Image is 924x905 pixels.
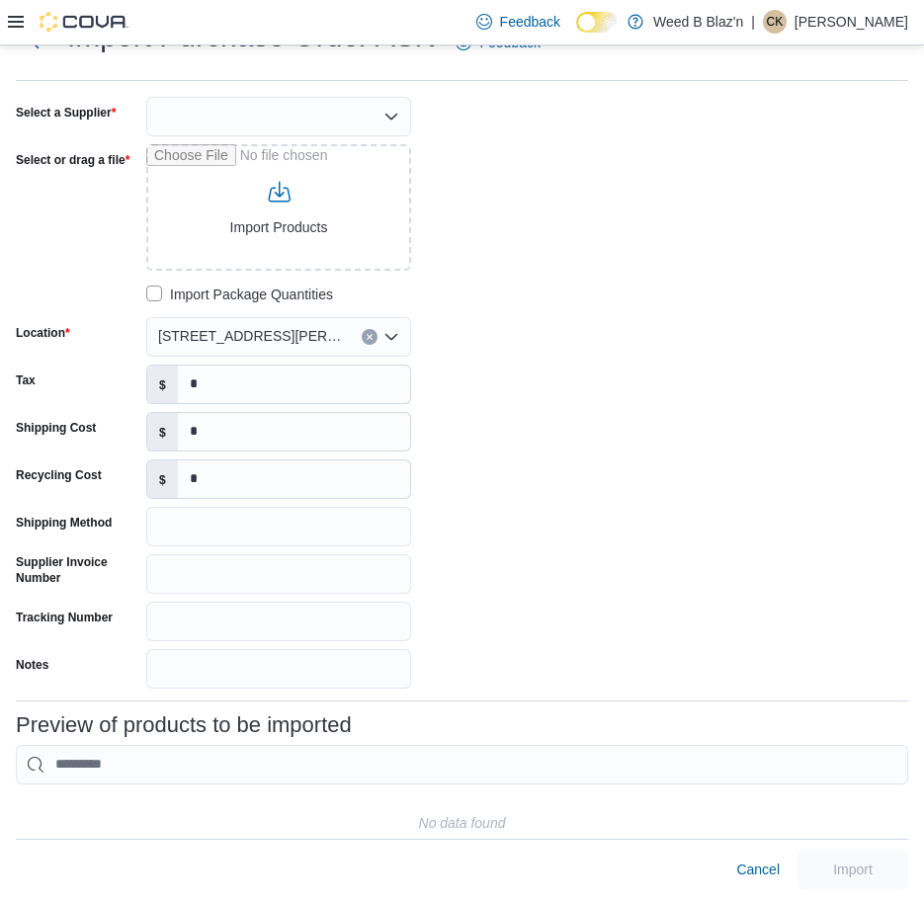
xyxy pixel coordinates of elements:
[147,460,178,498] label: $
[500,12,560,32] span: Feedback
[383,109,399,124] button: Open list of options
[16,325,70,341] label: Location
[147,413,178,451] label: $
[16,105,116,121] label: Select a Supplier
[40,12,128,32] img: Cova
[736,860,780,879] span: Cancel
[147,366,178,403] label: $
[16,657,48,673] label: Notes
[833,860,873,879] span: Import
[576,12,618,33] input: Dark Mode
[16,554,138,586] label: Supplier Invoice Number
[16,745,908,784] input: This is a search bar. As you type, the results lower in the page will automatically filter.
[16,713,352,737] h3: Preview of products to be imported
[146,283,333,306] label: Import Package Quantities
[16,515,112,531] label: Shipping Method
[146,144,411,271] input: Use aria labels when no actual label is in use
[419,811,506,835] div: No data found
[16,610,113,625] label: Tracking Number
[158,324,342,348] span: [STREET_ADDRESS][PERSON_NAME]
[653,10,743,34] p: Weed B Blaz'n
[576,33,577,34] span: Dark Mode
[16,372,36,388] label: Tax
[362,329,378,345] button: Clear input
[728,850,788,889] button: Cancel
[468,2,568,41] a: Feedback
[763,10,787,34] div: Crystal Kuranyi
[383,329,399,345] button: Open list of options
[16,420,96,436] label: Shipping Cost
[795,10,908,34] p: [PERSON_NAME]
[16,467,102,483] label: Recycling Cost
[798,850,908,889] button: Import
[16,152,129,168] label: Select or drag a file
[751,10,755,34] p: |
[767,10,784,34] span: CK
